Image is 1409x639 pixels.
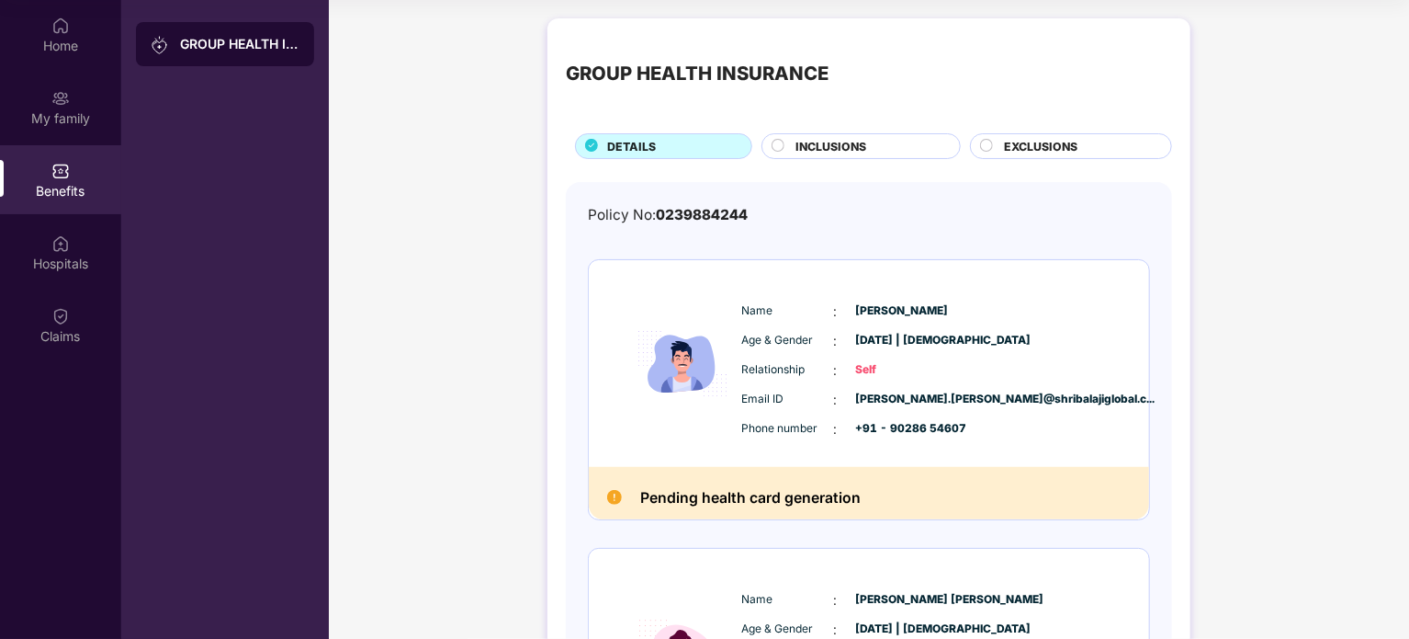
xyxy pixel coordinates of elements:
[795,138,866,155] span: INCLUSIONS
[856,621,948,638] span: [DATE] | [DEMOGRAPHIC_DATA]
[640,485,861,510] h2: Pending health card generation
[834,419,838,439] span: :
[742,591,834,609] span: Name
[51,17,70,35] img: svg+xml;base64,PHN2ZyBpZD0iSG9tZSIgeG1sbnM9Imh0dHA6Ly93d3cudzMub3JnLzIwMDAvc3ZnIiB3aWR0aD0iMjAiIG...
[742,420,834,438] span: Phone number
[627,282,738,445] img: icon
[834,331,838,351] span: :
[742,621,834,638] span: Age & Gender
[742,302,834,320] span: Name
[834,390,838,410] span: :
[742,332,834,349] span: Age & Gender
[51,234,70,253] img: svg+xml;base64,PHN2ZyBpZD0iSG9zcGl0YWxzIiB4bWxucz0iaHR0cDovL3d3dy53My5vcmcvMjAwMC9zdmciIHdpZHRoPS...
[856,361,948,379] span: Self
[856,591,948,609] span: [PERSON_NAME] [PERSON_NAME]
[566,59,828,88] div: GROUP HEALTH INSURANCE
[834,590,838,610] span: :
[588,204,748,226] div: Policy No:
[151,36,169,54] img: svg+xml;base64,PHN2ZyB3aWR0aD0iMjAiIGhlaWdodD0iMjAiIHZpZXdCb3g9IjAgMCAyMCAyMCIgZmlsbD0ibm9uZSIgeG...
[51,307,70,325] img: svg+xml;base64,PHN2ZyBpZD0iQ2xhaW0iIHhtbG5zPSJodHRwOi8vd3d3LnczLm9yZy8yMDAwL3N2ZyIgd2lkdGg9IjIwIi...
[742,361,834,379] span: Relationship
[856,302,948,320] span: [PERSON_NAME]
[656,206,748,223] span: 0239884244
[607,490,622,505] img: Pending
[834,302,838,322] span: :
[834,360,838,381] span: :
[607,138,656,155] span: DETAILS
[856,332,948,349] span: [DATE] | [DEMOGRAPHIC_DATA]
[856,391,948,408] span: [PERSON_NAME].[PERSON_NAME]@shribalajiglobal.c...
[51,162,70,180] img: svg+xml;base64,PHN2ZyBpZD0iQmVuZWZpdHMiIHhtbG5zPSJodHRwOi8vd3d3LnczLm9yZy8yMDAwL3N2ZyIgd2lkdGg9Ij...
[51,89,70,108] img: svg+xml;base64,PHN2ZyB3aWR0aD0iMjAiIGhlaWdodD0iMjAiIHZpZXdCb3g9IjAgMCAyMCAyMCIgZmlsbD0ibm9uZSIgeG...
[1004,138,1077,155] span: EXCLUSIONS
[856,420,948,438] span: +91 - 90286 54607
[180,35,299,53] div: GROUP HEALTH INSURANCE
[742,391,834,408] span: Email ID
